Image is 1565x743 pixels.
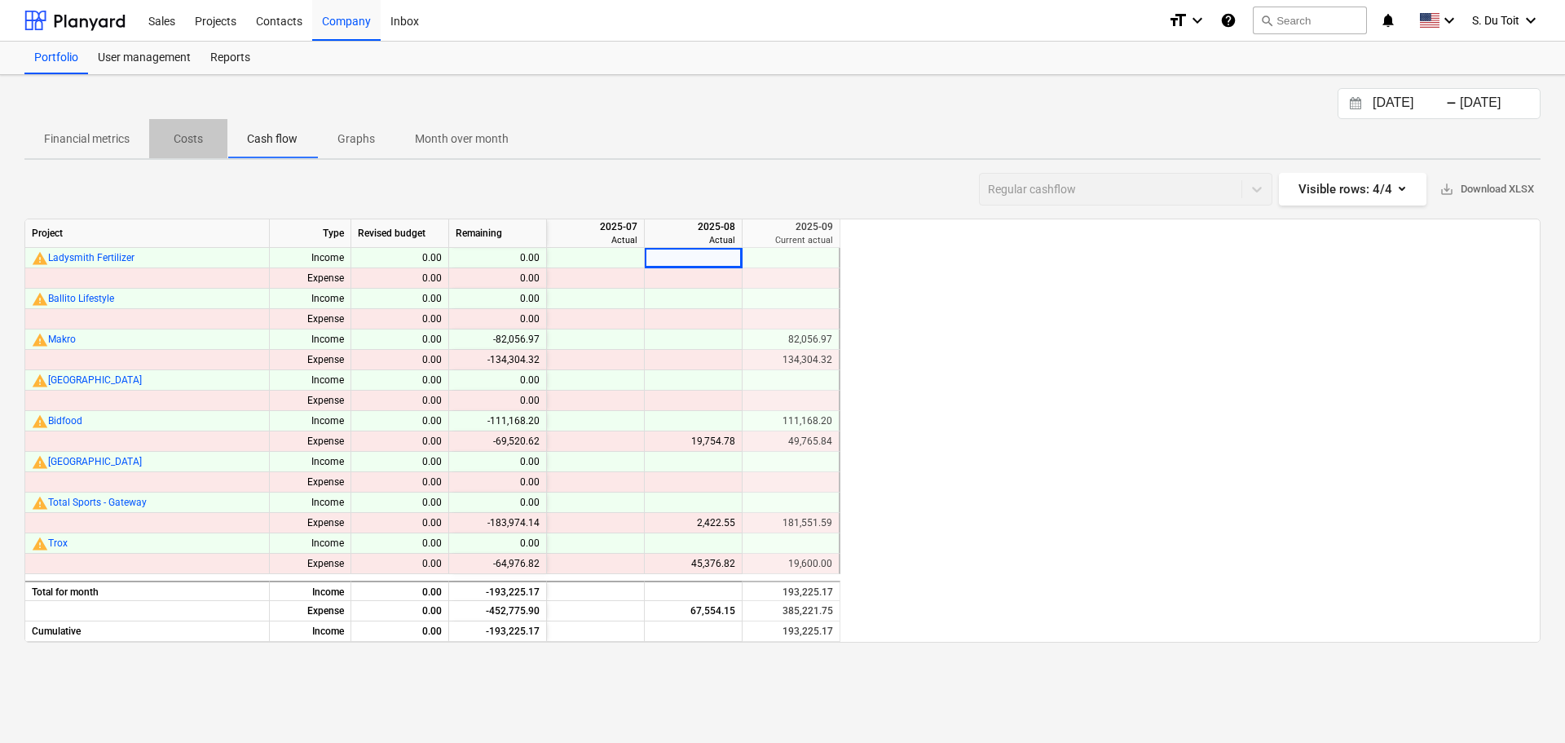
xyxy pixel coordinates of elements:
span: S. Du Toit [1472,14,1519,27]
span: warning [32,250,48,267]
div: Expense [270,472,351,493]
div: Cashflow forecast not done [32,414,48,430]
div: -64,976.82 [449,554,547,574]
div: 0.00 [351,533,449,554]
div: Actual [553,234,637,246]
div: 0.00 [351,452,449,472]
i: keyboard_arrow_down [1439,11,1459,30]
div: Expense [270,350,351,370]
div: 0.00 [351,329,449,350]
div: 0.00 [449,268,547,289]
span: warning [32,291,48,307]
div: Cashflow forecast not done [32,291,48,307]
div: Chat Widget [1483,665,1565,743]
span: Bidfood [48,415,82,427]
div: 181,551.59 [749,513,832,533]
div: Income [270,248,351,268]
div: -193,225.17 [449,621,547,642]
div: Cumulative [25,621,270,642]
div: - [1446,99,1457,108]
div: Type [270,219,351,248]
button: Total Sports - Gateway [48,493,147,513]
a: Reports [201,42,260,74]
div: 0.00 [351,621,449,642]
a: Portfolio [24,42,88,74]
div: Income [270,411,351,431]
div: Cashflow forecast not done [32,373,48,389]
span: warning [32,536,48,552]
span: Total Sports - Gateway [48,497,147,508]
span: Download XLSX [1439,180,1534,199]
div: 0.00 [351,391,449,411]
i: keyboard_arrow_down [1188,11,1207,30]
span: Makro [48,334,76,345]
div: -193,225.17 [449,581,547,601]
div: 0.00 [351,601,449,621]
div: 0.00 [351,268,449,289]
div: 0.00 [351,554,449,574]
button: [GEOGRAPHIC_DATA] [48,452,142,472]
div: Expense [270,431,351,452]
button: Makro [48,329,76,350]
div: 0.00 [449,533,547,554]
span: Trox [48,537,68,549]
a: User management [88,42,201,74]
div: 0.00 [449,493,547,513]
div: 0.00 [351,493,449,513]
div: Income [270,370,351,391]
span: save_alt [1439,182,1454,197]
div: 0.00 [449,472,547,493]
div: 2025-07 [553,219,637,234]
div: Expense [270,601,351,621]
div: 0.00 [351,289,449,309]
div: 82,056.97 [749,329,832,350]
input: Start Date [1369,92,1453,115]
div: 0.00 [351,431,449,452]
div: -183,974.14 [449,513,547,533]
button: Search [1253,7,1367,34]
div: Cashflow forecast not done [32,454,48,471]
span: warning [32,414,48,430]
div: 0.00 [351,370,449,391]
div: 67,554.15 [651,601,735,621]
div: Cashflow forecast not done [32,332,48,348]
p: Financial metrics [44,130,130,148]
i: format_size [1168,11,1188,30]
div: Income [270,533,351,554]
i: keyboard_arrow_down [1521,11,1541,30]
p: Costs [169,130,208,148]
p: Graphs [337,130,376,148]
div: Actual [651,234,735,246]
div: Income [270,289,351,309]
div: 0.00 [351,248,449,268]
div: 19,600.00 [749,554,832,574]
div: Cashflow forecast not done [32,250,48,267]
div: 2025-08 [651,219,735,234]
div: Current actual [749,234,833,246]
div: 0.00 [351,309,449,329]
p: Month over month [415,130,509,148]
div: 0.00 [449,452,547,472]
button: Visible rows:4/4 [1279,173,1426,206]
div: 0.00 [351,472,449,493]
i: Knowledge base [1220,11,1237,30]
div: 193,225.17 [749,621,833,642]
div: 0.00 [351,350,449,370]
span: Ladysmith Fertilizer [48,252,134,263]
button: Trox [48,533,68,554]
div: Income [270,493,351,513]
div: 385,221.75 [749,601,833,621]
div: Income [270,581,351,601]
div: Revised budget [351,219,449,248]
span: warning [32,373,48,389]
i: notifications [1380,11,1396,30]
span: Ballito Lifestyle [48,293,114,304]
div: Income [270,452,351,472]
span: search [1260,14,1273,27]
div: Expense [270,268,351,289]
span: warning [32,495,48,511]
input: End Date [1457,92,1540,115]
